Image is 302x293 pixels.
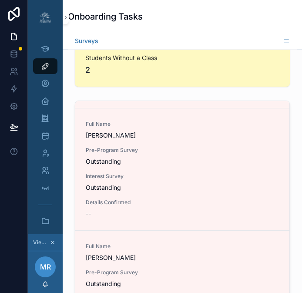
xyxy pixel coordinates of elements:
[86,131,279,140] span: [PERSON_NAME]
[86,183,279,192] span: Outstanding
[86,269,279,276] span: Pre-Program Survey
[75,37,98,45] span: Surveys
[86,253,279,262] span: [PERSON_NAME]
[68,10,143,23] h1: Onboarding Tasks
[86,147,279,154] span: Pre-Program Survey
[86,157,279,166] span: Outstanding
[38,10,52,24] img: App logo
[86,199,279,206] span: Details Confirmed
[28,35,63,234] div: scrollable content
[40,262,51,272] span: MR
[86,121,279,128] span: Full Name
[86,280,279,288] span: Outstanding
[33,239,48,246] span: Viewing as [PERSON_NAME]
[85,54,279,62] span: Students Without a Class
[75,108,289,231] a: Full Name[PERSON_NAME]Pre-Program SurveyOutstandingInterest SurveyOutstandingDetails Confirmed--
[86,243,279,250] span: Full Name
[86,209,91,218] span: --
[85,64,279,76] span: 2
[86,173,279,180] span: Interest Survey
